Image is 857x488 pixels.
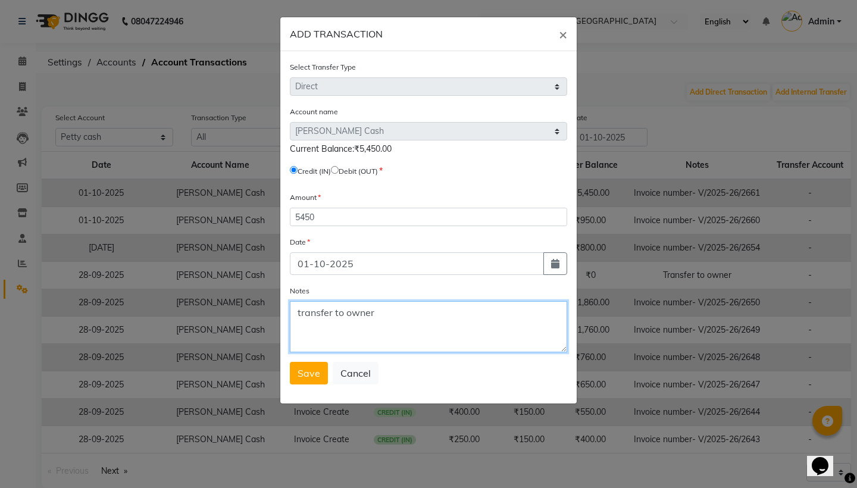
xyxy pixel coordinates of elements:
label: Account name [290,107,338,117]
span: Save [298,367,320,379]
label: Credit (IN) [298,166,331,177]
label: Debit (OUT) [339,166,378,177]
label: Amount [290,192,321,203]
label: Select Transfer Type [290,62,356,73]
h6: ADD TRANSACTION [290,27,383,41]
button: Save [290,362,328,384]
button: Cancel [333,362,379,384]
label: Date [290,237,310,248]
iframe: chat widget [807,440,845,476]
span: Current Balance:₹5,450.00 [290,143,392,154]
span: × [559,25,567,43]
button: Close [549,17,577,51]
label: Notes [290,286,309,296]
